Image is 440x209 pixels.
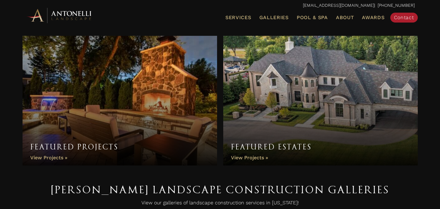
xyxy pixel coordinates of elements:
[394,15,414,20] span: Contact
[223,14,254,22] a: Services
[336,15,354,20] span: About
[294,14,330,22] a: Pool & Spa
[259,15,289,20] span: Galleries
[297,15,328,20] span: Pool & Spa
[26,2,415,10] p: | [PHONE_NUMBER]
[303,3,374,8] a: [EMAIL_ADDRESS][DOMAIN_NAME]
[390,13,418,23] a: Contact
[26,181,415,198] h1: [PERSON_NAME] Landscape Construction Galleries
[257,14,291,22] a: Galleries
[333,14,357,22] a: About
[362,15,384,20] span: Awards
[359,14,387,22] a: Awards
[26,7,94,24] img: Antonelli Horizontal Logo
[225,15,251,20] span: Services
